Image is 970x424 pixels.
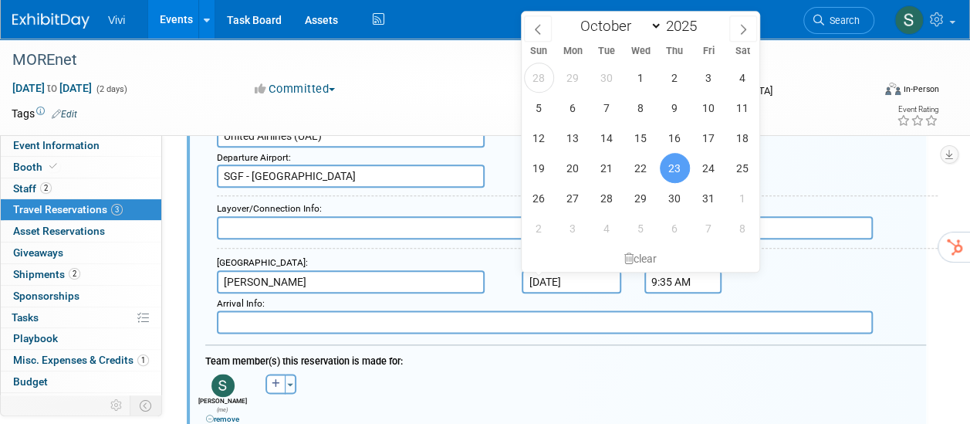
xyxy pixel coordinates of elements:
a: Staff2 [1,178,161,199]
a: Sponsorships [1,286,161,307]
span: Wed [624,46,657,56]
span: Vivi [108,14,125,26]
span: October 16, 2025 [660,123,690,153]
td: Personalize Event Tab Strip [103,395,130,416]
div: [PERSON_NAME] [198,397,248,424]
span: October 7, 2025 [592,93,622,123]
a: Event Information [1,135,161,156]
div: Event Rating [897,106,938,114]
span: Budget [13,375,48,388]
span: Search [824,15,860,26]
span: October 8, 2025 [626,93,656,123]
span: October 11, 2025 [728,93,758,123]
span: Tasks [12,311,39,324]
span: October 25, 2025 [728,153,758,183]
a: Booth [1,157,161,178]
span: November 5, 2025 [626,213,656,243]
span: October 20, 2025 [558,153,588,183]
span: October 21, 2025 [592,153,622,183]
span: October 10, 2025 [694,93,724,123]
a: Search [803,7,874,34]
span: October 17, 2025 [694,123,724,153]
div: MOREnet [7,46,860,74]
span: October 6, 2025 [558,93,588,123]
input: Year [662,17,708,35]
span: October 27, 2025 [558,183,588,213]
small: : [217,152,291,163]
a: Misc. Expenses & Credits1 [1,350,161,371]
span: Shipments [13,268,80,280]
span: October 19, 2025 [524,153,554,183]
span: October 2, 2025 [660,63,690,93]
img: S.jpg [211,374,235,397]
span: October 18, 2025 [728,123,758,153]
button: Committed [249,81,341,97]
span: November 7, 2025 [694,213,724,243]
span: Event Information [13,139,100,151]
span: Asset Reservations [13,225,105,237]
span: October 12, 2025 [524,123,554,153]
small: : [217,257,308,268]
img: Format-Inperson.png [885,83,901,95]
span: October 14, 2025 [592,123,622,153]
span: to [45,82,59,94]
select: Month [573,16,662,36]
a: Giveaways [1,243,161,263]
span: Thu [657,46,691,56]
span: [DATE] [DATE] [12,81,93,95]
span: October 24, 2025 [694,153,724,183]
span: [GEOGRAPHIC_DATA] [217,257,306,268]
span: Playbook [13,332,58,344]
div: In-Person [903,83,939,95]
span: Mon [556,46,590,56]
span: October 5, 2025 [524,93,554,123]
a: Shipments2 [1,264,161,285]
span: November 1, 2025 [728,183,758,213]
span: 1 [137,354,149,366]
span: October 30, 2025 [660,183,690,213]
a: Asset Reservations [1,221,161,242]
span: October 26, 2025 [524,183,554,213]
img: ExhibitDay [12,13,90,29]
body: Rich Text Area. Press ALT-0 for help. [8,6,698,21]
span: Misc. Expenses & Credits [13,354,149,366]
span: October 9, 2025 [660,93,690,123]
span: Sun [522,46,556,56]
small: : [217,298,265,309]
span: Layover/Connection Info [217,203,319,214]
span: (2 days) [95,84,127,94]
a: Playbook [1,328,161,349]
span: November 8, 2025 [728,213,758,243]
div: clear [522,246,759,272]
td: Tags [12,106,77,121]
small: : [217,203,322,214]
span: 3 [111,204,123,215]
span: 2 [69,268,80,280]
span: November 3, 2025 [558,213,588,243]
span: Departure Airport [217,152,289,163]
span: Travel Reservations [13,203,123,215]
span: 2 [40,182,52,194]
span: October 23, 2025 [660,153,690,183]
span: October 13, 2025 [558,123,588,153]
a: remove [206,415,239,423]
a: Budget [1,371,161,392]
span: November 4, 2025 [592,213,622,243]
span: September 28, 2025 [524,63,554,93]
span: September 30, 2025 [592,63,622,93]
span: Giveaways [13,246,63,259]
a: Travel Reservations3 [1,199,161,220]
a: Tasks [1,307,161,328]
span: Sat [725,46,759,56]
td: Toggle Event Tabs [130,395,162,416]
span: Fri [691,46,725,56]
div: Event Format [804,80,939,103]
span: November 6, 2025 [660,213,690,243]
img: Sandra Wimer [894,5,924,35]
span: October 1, 2025 [626,63,656,93]
span: September 29, 2025 [558,63,588,93]
span: October 3, 2025 [694,63,724,93]
span: October 31, 2025 [694,183,724,213]
span: Staff [13,182,52,195]
span: Arrival Info [217,298,262,309]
